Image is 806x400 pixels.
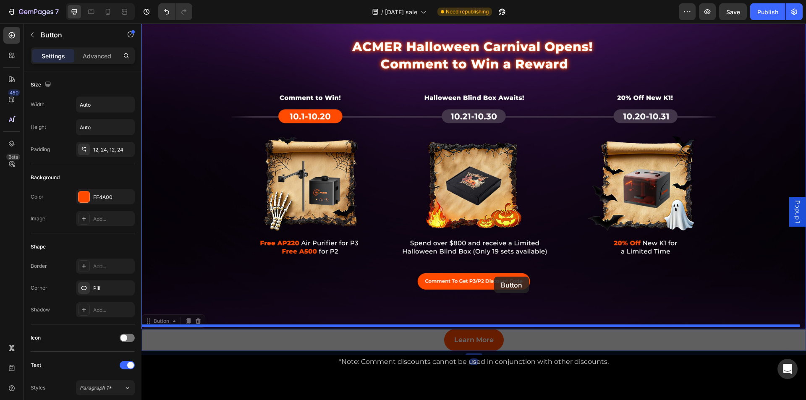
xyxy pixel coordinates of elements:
iframe: Design area [141,24,806,400]
div: Undo/Redo [158,3,192,20]
input: Auto [76,97,134,112]
div: Width [31,101,44,108]
p: Advanced [83,52,111,60]
div: Shape [31,243,46,251]
div: Background [31,174,60,181]
button: 7 [3,3,63,20]
button: Paragraph 1* [76,380,135,395]
div: Text [31,361,41,369]
div: Padding [31,146,50,153]
span: Popup 1 [652,177,660,200]
div: Size [31,79,53,91]
div: Image [31,215,45,222]
div: Height [31,123,46,131]
div: FF4A00 [93,193,133,201]
span: [DATE] sale [385,8,417,16]
p: Button [41,30,112,40]
span: Paragraph 1* [80,384,112,392]
p: 7 [55,7,59,17]
div: Border [31,262,47,270]
span: Save [726,8,740,16]
div: Publish [757,8,778,16]
div: Beta [6,154,20,160]
div: Corner [31,284,47,292]
div: Pill [93,285,133,292]
div: Add... [93,306,133,314]
span: / [381,8,383,16]
div: Color [31,193,44,201]
span: Need republishing [446,8,489,16]
div: Add... [93,215,133,223]
div: Icon [31,334,41,342]
button: Publish [750,3,785,20]
button: Save [719,3,747,20]
div: 12, 24, 12, 24 [93,146,133,154]
input: Auto [76,120,134,135]
div: Shadow [31,306,50,314]
p: Settings [42,52,65,60]
div: 450 [8,89,20,96]
div: Add... [93,263,133,270]
div: Open Intercom Messenger [777,359,798,379]
div: Styles [31,384,45,392]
